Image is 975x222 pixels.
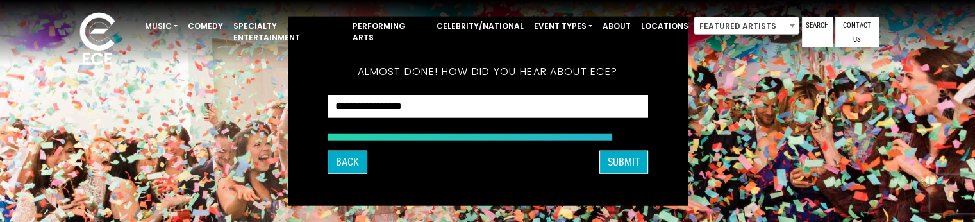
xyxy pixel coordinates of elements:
[599,150,648,173] button: SUBMIT
[328,95,648,119] select: How did you hear about ECE
[529,15,597,37] a: Event Types
[636,15,694,37] a: Locations
[802,17,833,47] a: Search
[597,15,636,37] a: About
[694,17,799,35] span: Featured Artists
[347,15,431,49] a: Performing Arts
[228,15,347,49] a: Specialty Entertainment
[835,17,879,47] a: Contact Us
[65,9,129,71] img: ece_new_logo_whitev2-1.png
[183,15,228,37] a: Comedy
[431,15,529,37] a: Celebrity/National
[140,15,183,37] a: Music
[328,150,367,173] button: Back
